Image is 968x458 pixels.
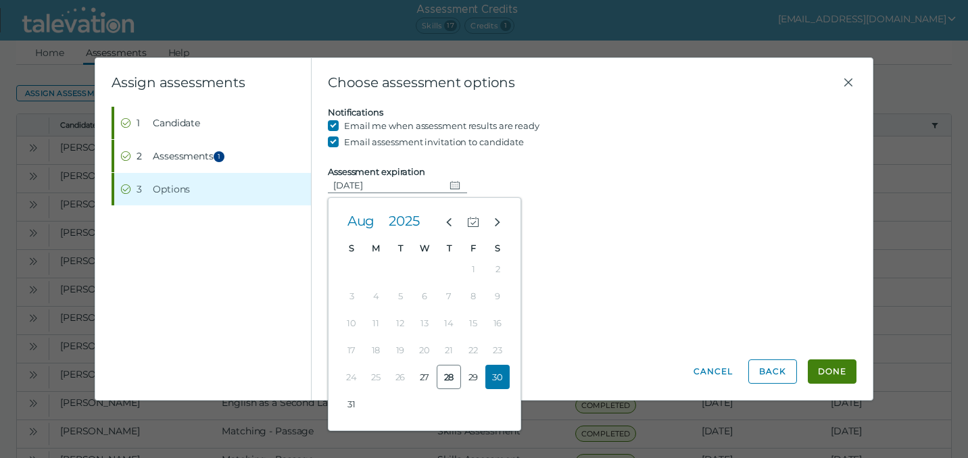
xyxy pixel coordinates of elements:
label: Notifications [328,107,383,118]
span: Wednesday [420,243,429,253]
span: Friday [470,243,476,253]
input: MM/DD/YYYY [328,177,444,193]
cds-icon: Completed [120,118,131,128]
div: 2 [137,149,147,163]
button: Next month [485,209,510,233]
cds-icon: Previous month [443,216,455,228]
button: Friday, August 29, 2025 [461,365,485,389]
div: 3 [137,182,147,196]
button: Completed [114,173,311,205]
nav: Wizard steps [112,107,311,205]
button: Completed [114,107,311,139]
button: Close [840,74,856,91]
cds-icon: Next month [491,216,504,228]
div: 1 [137,116,147,130]
label: Email me when assessment results are ready [344,118,539,134]
span: 1 [214,151,224,162]
clr-datepicker-view-manager: Choose date [328,197,521,431]
cds-icon: Current month [467,216,479,228]
span: Thursday [447,243,452,253]
button: Change date, 08/30/2025 [444,177,467,193]
span: Candidate [153,116,200,130]
button: Sunday, August 31, 2025 [339,392,364,416]
button: Done [808,359,856,384]
span: Sunday [349,243,354,253]
button: Wednesday, August 27, 2025 [412,365,437,389]
span: Tuesday [398,243,403,253]
button: Saturday, August 30, 2025 - Selected [485,365,510,389]
button: Previous month [437,209,461,233]
button: Back [748,359,797,384]
span: Options [153,182,190,196]
button: Select year, the current year is 2025 [383,209,426,233]
button: Thursday, August 28, 2025 [437,365,461,389]
span: Monday [372,243,380,253]
span: Choose assessment options [328,74,840,91]
label: Email assessment invitation to candidate [344,134,524,150]
button: Select month, the current month is Aug [339,209,383,233]
button: Cancel [689,359,737,384]
clr-wizard-title: Assign assessments [112,74,245,91]
button: Completed [114,140,311,172]
button: Current month [461,209,485,233]
cds-icon: Completed [120,151,131,161]
cds-icon: Completed [120,184,131,195]
span: Assessments [153,149,228,163]
label: Assessment expiration [328,166,425,177]
span: Saturday [495,243,500,253]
